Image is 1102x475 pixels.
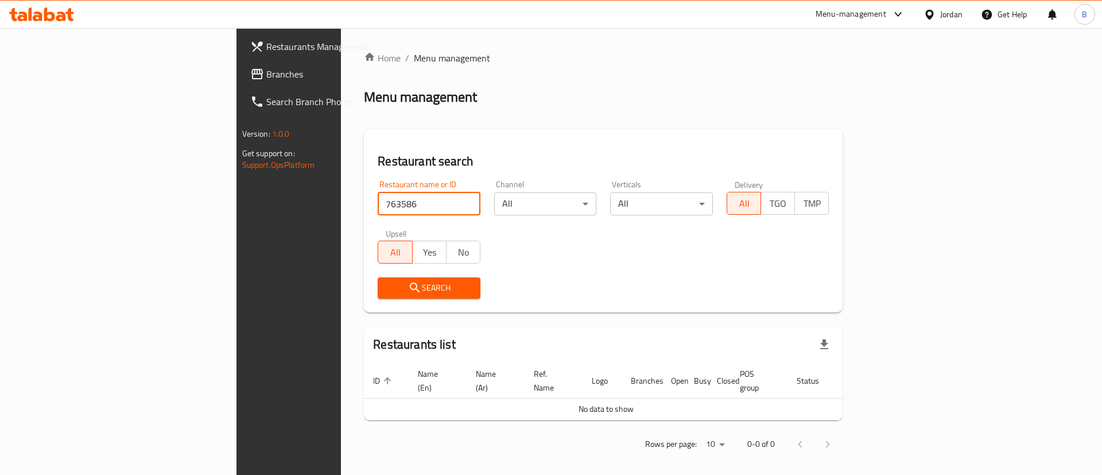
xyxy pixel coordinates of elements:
span: TMP [800,195,824,212]
h2: Restaurant search [378,153,829,170]
button: TGO [760,192,795,215]
button: No [446,241,480,264]
span: Ref. Name [534,367,569,395]
span: Restaurants Management [266,40,412,53]
span: Name (Ar) [476,367,511,395]
nav: breadcrumb [364,51,843,65]
a: Restaurants Management [241,33,421,60]
div: All [610,192,713,215]
span: Name (En) [418,367,453,395]
span: Status [797,374,834,388]
span: Branches [266,67,412,81]
a: Search Branch Phone [241,88,421,115]
button: Yes [412,241,447,264]
label: Delivery [735,180,763,188]
span: POS group [740,367,774,395]
h2: Menu management [364,88,477,106]
th: Logo [583,364,622,399]
span: ID [373,374,395,388]
th: Open [662,364,685,399]
button: All [378,241,412,264]
p: Rows per page: [645,437,697,451]
a: Support.OpsPlatform [242,157,315,172]
span: Version: [242,126,270,141]
span: TGO [766,195,790,212]
div: Menu-management [816,7,886,21]
span: Get support on: [242,146,295,161]
span: B [1082,8,1087,21]
h2: Restaurants list [373,336,455,353]
span: Menu management [414,51,490,65]
th: Busy [685,364,708,399]
button: TMP [794,192,829,215]
span: No data to show [579,401,634,416]
span: Search Branch Phone [266,95,412,109]
span: 1.0.0 [272,126,290,141]
span: Yes [417,244,442,261]
div: All [494,192,597,215]
div: Export file [810,331,838,358]
button: All [727,192,761,215]
span: All [383,244,408,261]
p: 0-0 of 0 [747,437,775,451]
th: Closed [708,364,731,399]
label: Upsell [386,229,407,237]
div: Rows per page: [701,436,729,453]
th: Branches [622,364,662,399]
span: No [451,244,476,261]
a: Branches [241,60,421,88]
table: enhanced table [364,364,887,420]
span: All [732,195,756,212]
button: Search [378,277,480,299]
span: Search [387,281,471,295]
div: Jordan [940,8,963,21]
input: Search for restaurant name or ID.. [378,192,480,215]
